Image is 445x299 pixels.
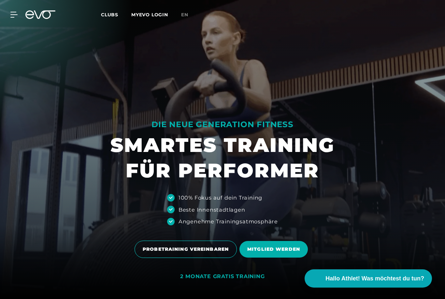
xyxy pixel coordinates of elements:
h1: SMARTES TRAINING FÜR PERFORMER [110,132,335,183]
span: Hallo Athlet! Was möchtest du tun? [325,274,424,283]
span: en [181,12,188,18]
a: MITGLIED WERDEN [239,236,310,262]
a: MYEVO LOGIN [131,12,168,18]
a: PROBETRAINING VEREINBAREN [135,236,239,263]
div: DIE NEUE GENERATION FITNESS [110,119,335,130]
a: en [181,11,196,19]
a: Clubs [101,11,131,18]
div: 100% Fokus auf dein Training [179,194,262,202]
button: Hallo Athlet! Was möchtest du tun? [305,269,432,288]
div: 2 MONATE GRATIS TRAINING [180,273,265,280]
span: PROBETRAINING VEREINBAREN [143,246,229,253]
span: Clubs [101,12,118,18]
div: Beste Innenstadtlagen [179,206,245,214]
div: Angenehme Trainingsatmosphäre [179,217,278,225]
span: MITGLIED WERDEN [247,246,300,253]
